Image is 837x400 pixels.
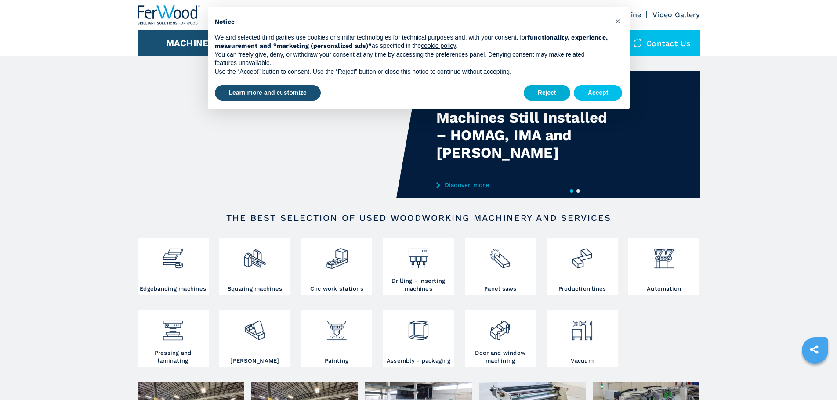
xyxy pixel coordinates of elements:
[161,240,185,270] img: bordatrici_1.png
[215,85,321,101] button: Learn more and customize
[230,357,279,365] h3: [PERSON_NAME]
[325,240,348,270] img: centro_di_lavoro_cnc_2.png
[628,238,699,295] a: Automation
[436,181,609,188] a: Discover more
[652,11,699,19] a: Video Gallery
[652,240,676,270] img: automazione.png
[524,85,570,101] button: Reject
[624,30,700,56] div: Contact us
[310,285,363,293] h3: Cnc work stations
[387,357,450,365] h3: Assembly - packaging
[166,38,214,48] button: Machines
[570,312,594,342] img: aspirazione_1.png
[215,68,609,76] p: Use the “Accept” button to consent. Use the “Reject” button or close this notice to continue with...
[325,312,348,342] img: verniciatura_1.png
[228,285,282,293] h3: Squaring machines
[138,238,209,295] a: Edgebanding machines
[166,213,672,223] h2: The best selection of used woodworking machinery and services
[215,50,609,68] p: You can freely give, deny, or withdraw your consent at any time by accessing the preferences pane...
[385,277,452,293] h3: Drilling - inserting machines
[467,349,534,365] h3: Door and window machining
[219,310,290,367] a: [PERSON_NAME]
[803,339,825,360] a: sharethis
[407,240,430,270] img: foratrici_inseritrici_2.png
[301,238,372,295] a: Cnc work stations
[484,285,517,293] h3: Panel saws
[325,357,348,365] h3: Painting
[489,240,512,270] img: sezionatrici_2.png
[243,240,266,270] img: squadratrici_2.png
[138,5,201,25] img: Ferwood
[558,285,606,293] h3: Production lines
[633,39,642,47] img: Contact us
[140,349,207,365] h3: Pressing and laminating
[215,18,609,26] h2: Notice
[301,310,372,367] a: Painting
[383,310,454,367] a: Assembly - packaging
[547,310,618,367] a: Vacuum
[489,312,512,342] img: lavorazione_porte_finestre_2.png
[161,312,185,342] img: pressa-strettoia.png
[215,34,608,50] strong: functionality, experience, measurement and “marketing (personalized ads)”
[574,85,623,101] button: Accept
[576,189,580,193] button: 2
[570,240,594,270] img: linee_di_produzione_2.png
[465,238,536,295] a: Panel saws
[243,312,266,342] img: levigatrici_2.png
[571,357,594,365] h3: Vacuum
[647,285,681,293] h3: Automation
[138,310,209,367] a: Pressing and laminating
[615,16,620,26] span: ×
[383,238,454,295] a: Drilling - inserting machines
[407,312,430,342] img: montaggio_imballaggio_2.png
[547,238,618,295] a: Production lines
[138,71,419,198] video: Your browser does not support the video tag.
[611,14,625,28] button: Close this notice
[465,310,536,367] a: Door and window machining
[800,360,830,393] iframe: Chat
[421,42,456,49] a: cookie policy
[570,189,573,193] button: 1
[219,238,290,295] a: Squaring machines
[140,285,206,293] h3: Edgebanding machines
[215,33,609,50] p: We and selected third parties use cookies or similar technologies for technical purposes and, wit...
